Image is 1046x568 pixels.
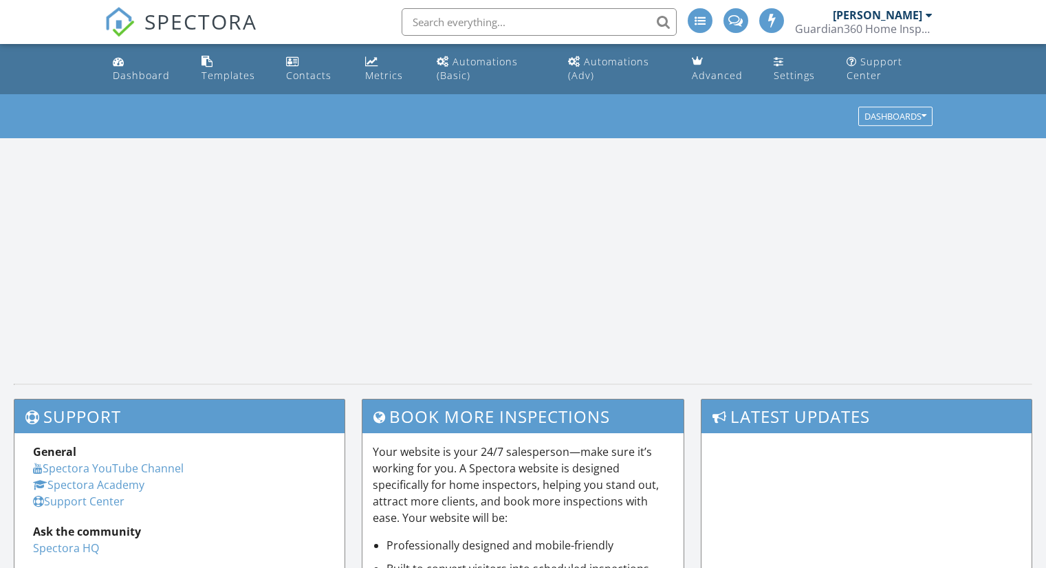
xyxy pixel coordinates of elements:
[768,50,829,89] a: Settings
[864,112,926,122] div: Dashboards
[113,69,170,82] div: Dashboard
[563,50,675,89] a: Automations (Advanced)
[373,444,674,526] p: Your website is your 24/7 salesperson—make sure it’s working for you. A Spectora website is desig...
[144,7,257,36] span: SPECTORA
[841,50,939,89] a: Support Center
[774,69,815,82] div: Settings
[686,50,757,89] a: Advanced
[701,400,1032,433] h3: Latest Updates
[833,8,922,22] div: [PERSON_NAME]
[33,494,124,509] a: Support Center
[33,477,144,492] a: Spectora Academy
[33,523,326,540] div: Ask the community
[201,69,255,82] div: Templates
[286,69,331,82] div: Contacts
[105,7,135,37] img: The Best Home Inspection Software - Spectora
[386,537,674,554] li: Professionally designed and mobile-friendly
[692,69,743,82] div: Advanced
[360,50,420,89] a: Metrics
[33,444,76,459] strong: General
[196,50,270,89] a: Templates
[795,22,933,36] div: Guardian360 Home Inspections and Management, LLC
[33,461,184,476] a: Spectora YouTube Channel
[365,69,403,82] div: Metrics
[402,8,677,36] input: Search everything...
[847,55,902,82] div: Support Center
[105,19,257,47] a: SPECTORA
[858,107,933,127] button: Dashboards
[281,50,349,89] a: Contacts
[14,400,345,433] h3: Support
[431,50,552,89] a: Automations (Basic)
[437,55,518,82] div: Automations (Basic)
[33,540,99,556] a: Spectora HQ
[568,55,649,82] div: Automations (Adv)
[107,50,184,89] a: Dashboard
[362,400,684,433] h3: Book More Inspections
